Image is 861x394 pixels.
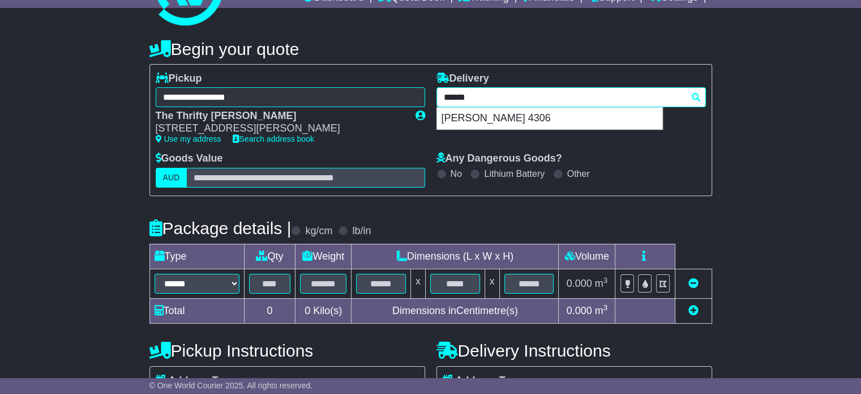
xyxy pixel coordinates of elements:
[567,305,592,316] span: 0.000
[352,244,559,269] td: Dimensions (L x W x H)
[352,225,371,238] label: lb/in
[436,152,562,165] label: Any Dangerous Goods?
[156,73,202,85] label: Pickup
[595,278,608,289] span: m
[156,168,187,188] label: AUD
[295,244,352,269] td: Weight
[149,341,425,360] h4: Pickup Instructions
[484,168,545,179] label: Lithium Battery
[595,305,608,316] span: m
[149,40,712,58] h4: Begin your quote
[156,122,404,135] div: [STREET_ADDRESS][PERSON_NAME]
[567,168,590,179] label: Other
[244,244,295,269] td: Qty
[305,305,310,316] span: 0
[244,298,295,323] td: 0
[688,305,699,316] a: Add new item
[436,73,489,85] label: Delivery
[156,375,235,387] label: Address Type
[437,108,662,129] div: [PERSON_NAME] 4306
[149,381,313,390] span: © One World Courier 2025. All rights reserved.
[156,134,221,143] a: Use my address
[233,134,314,143] a: Search address book
[149,244,244,269] td: Type
[688,278,699,289] a: Remove this item
[443,375,522,387] label: Address Type
[156,152,223,165] label: Goods Value
[149,298,244,323] td: Total
[436,341,712,360] h4: Delivery Instructions
[149,219,292,238] h4: Package details |
[156,110,404,122] div: The Thrifty [PERSON_NAME]
[295,298,352,323] td: Kilo(s)
[567,278,592,289] span: 0.000
[305,225,332,238] label: kg/cm
[485,269,499,298] td: x
[451,168,462,179] label: No
[559,244,615,269] td: Volume
[352,298,559,323] td: Dimensions in Centimetre(s)
[603,303,608,312] sup: 3
[603,276,608,285] sup: 3
[410,269,425,298] td: x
